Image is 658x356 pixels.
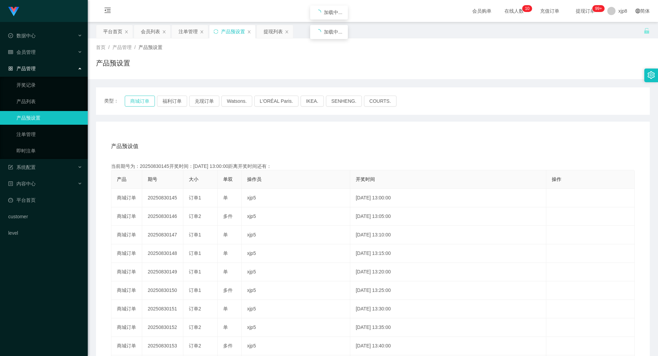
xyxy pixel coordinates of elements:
td: xjp5 [242,189,350,207]
button: Watsons. [221,96,252,107]
span: 订单2 [189,213,201,219]
a: 开奖记录 [16,78,82,92]
div: 平台首页 [103,25,122,38]
td: xjp5 [242,281,350,300]
p: 0 [527,5,529,12]
span: 单 [223,306,228,311]
div: 产品预设置 [221,25,245,38]
span: / [108,45,110,50]
span: 操作 [552,176,561,182]
i: 图标: close [124,30,129,34]
span: 产品管理 [8,66,36,71]
td: 20250830147 [142,226,183,244]
span: 产品 [117,176,126,182]
td: 商城订单 [111,226,142,244]
td: 20250830153 [142,337,183,355]
td: [DATE] 13:35:00 [350,318,546,337]
sup: 10 [522,5,532,12]
a: 产品预设置 [16,111,82,125]
i: icon: loading [316,10,321,15]
button: L'ORÉAL Paris. [254,96,298,107]
i: 图标: close [200,30,204,34]
td: xjp5 [242,226,350,244]
span: 在线人数 [501,9,527,13]
td: xjp5 [242,337,350,355]
td: 商城订单 [111,281,142,300]
td: [DATE] 13:20:00 [350,263,546,281]
span: 单 [223,269,228,274]
td: [DATE] 13:40:00 [350,337,546,355]
span: 订单1 [189,269,201,274]
span: 大小 [189,176,198,182]
td: [DATE] 13:30:00 [350,300,546,318]
i: 图标: table [8,50,13,54]
button: 兑现订单 [189,96,219,107]
a: level [8,226,82,240]
button: 福利订单 [157,96,187,107]
i: 图标: form [8,165,13,170]
span: 产品预设值 [111,142,138,150]
td: 商城订单 [111,263,142,281]
td: [DATE] 13:25:00 [350,281,546,300]
span: 单 [223,324,228,330]
a: 产品列表 [16,95,82,108]
span: 加载中... [324,29,342,35]
button: 商城订单 [125,96,155,107]
td: 商城订单 [111,318,142,337]
i: icon: loading [316,29,321,35]
td: xjp5 [242,207,350,226]
span: 会员管理 [8,49,36,55]
span: / [134,45,136,50]
i: 图标: menu-fold [96,0,119,22]
span: 多件 [223,287,233,293]
div: 会员列表 [141,25,160,38]
td: 20250830145 [142,189,183,207]
span: 数据中心 [8,33,36,38]
span: 系统配置 [8,164,36,170]
span: 单 [223,195,228,200]
span: 产品预设置 [138,45,162,50]
button: COURTS. [364,96,397,107]
td: 商城订单 [111,300,142,318]
span: 提现订单 [572,9,598,13]
span: 多件 [223,213,233,219]
i: 图标: close [285,30,289,34]
span: 类型： [104,96,125,107]
h1: 产品预设置 [96,58,130,68]
img: logo.9652507e.png [8,7,19,16]
td: 商城订单 [111,244,142,263]
a: 即时注单 [16,144,82,158]
i: 图标: setting [647,71,655,79]
i: 图标: global [635,9,640,13]
td: xjp5 [242,244,350,263]
i: 图标: check-circle-o [8,33,13,38]
td: xjp5 [242,300,350,318]
i: 图标: close [247,30,251,34]
a: 图标: dashboard平台首页 [8,193,82,207]
span: 订单1 [189,250,201,256]
span: 加载中... [324,10,342,15]
td: xjp5 [242,263,350,281]
td: 20250830146 [142,207,183,226]
span: 订单2 [189,343,201,348]
span: 单 [223,232,228,237]
div: 当前期号为：20250830145开奖时间：[DATE] 13:00:00距离开奖时间还有： [111,163,635,170]
a: 注单管理 [16,127,82,141]
i: 图标: appstore-o [8,66,13,71]
sup: 231 [592,5,605,12]
i: 图标: sync [214,29,218,34]
td: 20250830148 [142,244,183,263]
div: 注单管理 [179,25,198,38]
span: 订单2 [189,306,201,311]
td: [DATE] 13:15:00 [350,244,546,263]
td: 商城订单 [111,189,142,207]
span: 产品管理 [112,45,132,50]
span: 充值订单 [537,9,563,13]
span: 订单1 [189,195,201,200]
span: 期号 [148,176,157,182]
span: 订单2 [189,324,201,330]
span: 单 [223,250,228,256]
p: 1 [525,5,527,12]
span: 订单1 [189,232,201,237]
button: SENHENG. [326,96,362,107]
